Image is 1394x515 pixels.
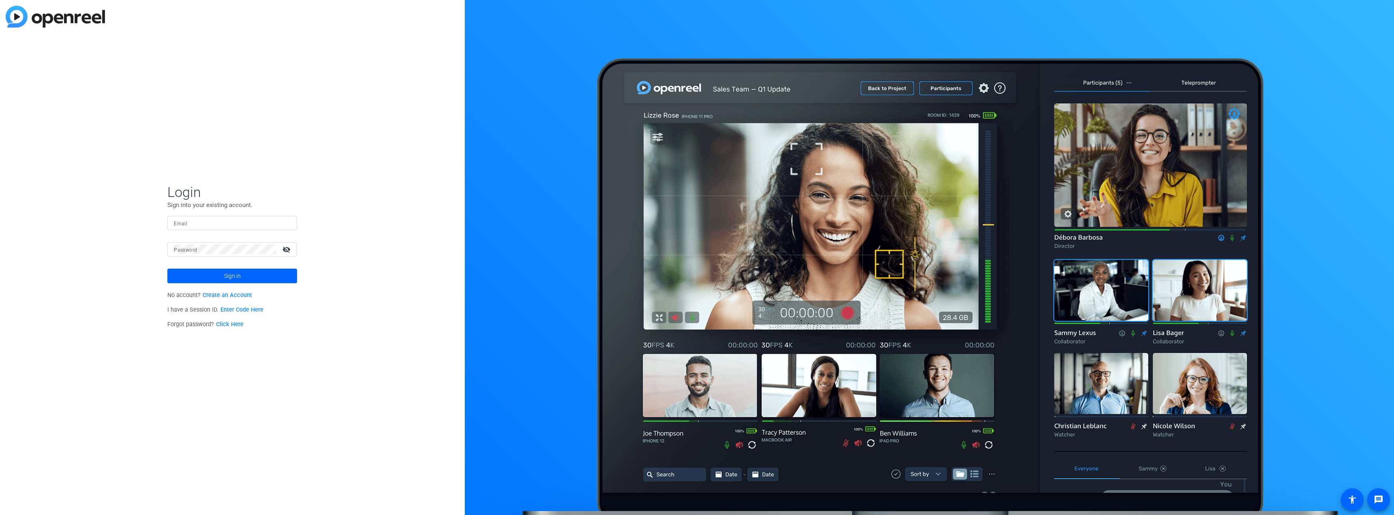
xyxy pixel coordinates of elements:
mat-icon: visibility_off [278,244,297,255]
span: Forgot password? [167,321,244,328]
mat-icon: message [1374,495,1383,504]
p: Sign into your existing account. [167,201,297,209]
a: Enter Code Here [220,306,263,313]
a: Click Here [216,321,244,328]
button: Sign in [167,269,297,283]
span: I have a Session ID. [167,306,263,313]
mat-icon: accessibility [1347,495,1357,504]
span: No account? [167,292,252,299]
span: Sign in [224,266,241,286]
mat-label: Email [174,221,187,227]
span: Login [167,184,297,201]
mat-label: Password [174,247,197,253]
img: blue-gradient.svg [6,6,105,28]
input: Enter Email Address [174,218,291,228]
a: Create an Account [203,292,252,299]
